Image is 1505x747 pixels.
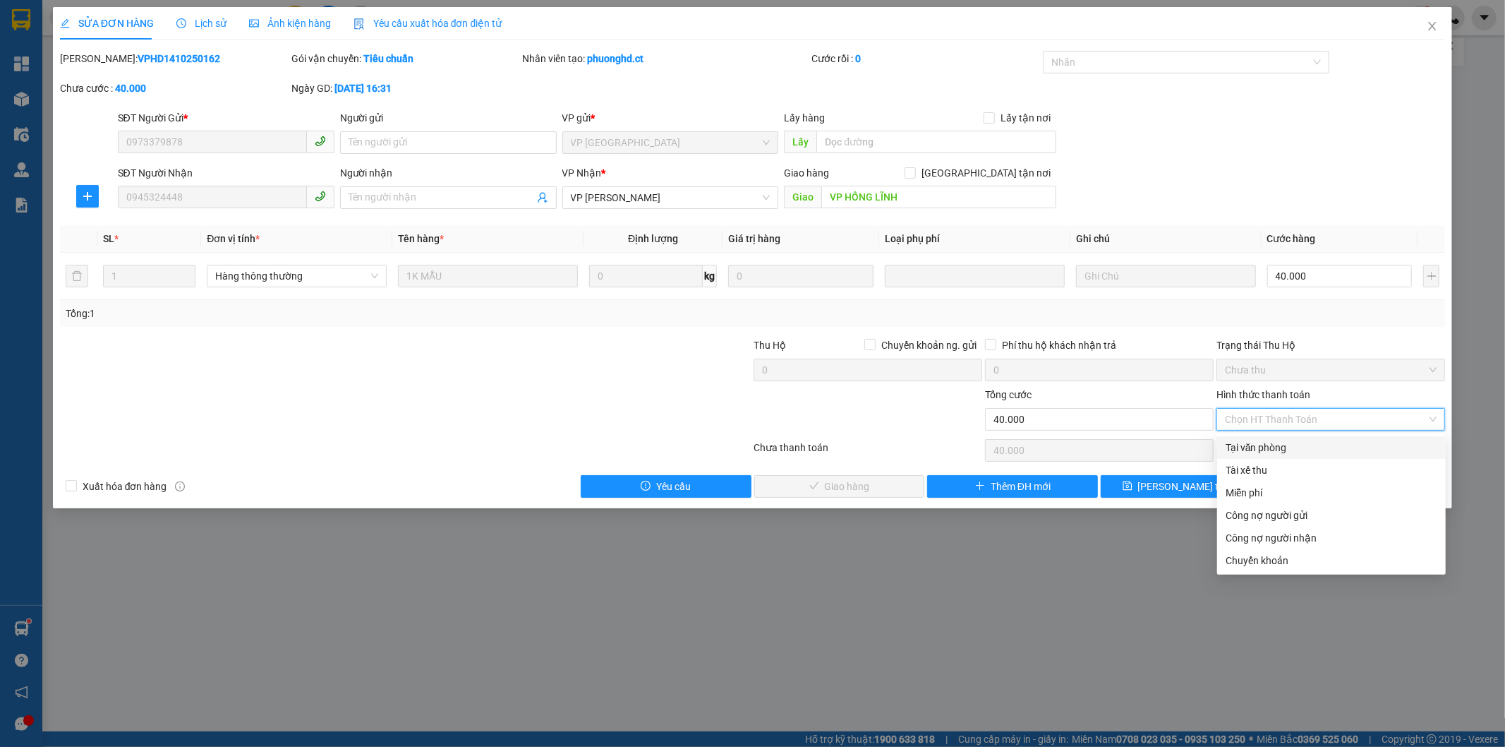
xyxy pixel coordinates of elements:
span: exclamation-circle [641,481,651,492]
input: 0 [728,265,874,287]
span: VP Hồng Lĩnh [571,187,770,208]
span: SL [103,233,114,244]
b: 40.000 [115,83,146,94]
span: close [1427,20,1438,32]
span: Đơn vị tính [207,233,260,244]
span: Lấy hàng [784,112,825,124]
span: VP Hà Đông [571,132,770,153]
span: Định lượng [628,233,678,244]
span: Phí thu hộ khách nhận trả [996,337,1122,353]
span: Tên hàng [398,233,444,244]
button: save[PERSON_NAME] thay đổi [1101,475,1271,498]
span: Lấy tận nơi [995,110,1056,126]
span: picture [249,18,259,28]
button: delete [66,265,88,287]
span: plus [77,191,98,202]
span: info-circle [175,482,185,491]
div: Tổng: 1 [66,306,581,321]
div: Chưa thanh toán [753,440,984,465]
span: Xuất hóa đơn hàng [77,479,173,494]
span: Hàng thông thường [215,265,378,287]
button: plusThêm ĐH mới [927,475,1098,498]
th: Loại phụ phí [879,225,1070,253]
button: plus [76,185,99,208]
span: Giao [784,186,821,208]
div: Cước gửi hàng sẽ được ghi vào công nợ của người gửi [1217,504,1446,527]
span: Tổng cước [985,389,1032,400]
span: user-add [537,192,548,203]
span: clock-circle [176,18,186,28]
span: VP Nhận [562,167,602,179]
div: Công nợ người nhận [1226,530,1437,546]
span: Ảnh kiện hàng [249,18,331,29]
input: Dọc đường [821,186,1056,208]
div: Miễn phí [1226,485,1437,501]
input: Ghi Chú [1076,265,1256,287]
span: phone [315,191,326,202]
div: Chuyển khoản [1226,553,1437,568]
div: Công nợ người gửi [1226,508,1437,523]
div: SĐT Người Gửi [118,110,334,126]
div: [PERSON_NAME]: [60,51,289,66]
span: Lịch sử [176,18,226,29]
img: icon [353,18,365,30]
div: VP gửi [562,110,779,126]
div: Người gửi [340,110,557,126]
b: Tiêu chuẩn [363,53,413,64]
span: Yêu cầu xuất hóa đơn điện tử [353,18,502,29]
div: Trạng thái Thu Hộ [1216,337,1445,353]
div: Chưa cước : [60,80,289,96]
span: Lấy [784,131,816,153]
input: VD: Bàn, Ghế [398,265,578,287]
span: Thu Hộ [754,340,786,351]
span: Chuyển khoản ng. gửi [876,337,982,353]
div: Gói vận chuyển: [291,51,520,66]
span: phone [315,136,326,147]
span: [PERSON_NAME] thay đổi [1138,479,1251,494]
div: Người nhận [340,165,557,181]
div: Ngày GD: [291,80,520,96]
span: save [1123,481,1132,492]
b: 0 [855,53,861,64]
span: Cước hàng [1267,233,1316,244]
b: phuonghd.ct [588,53,644,64]
div: SĐT Người Nhận [118,165,334,181]
span: Giao hàng [784,167,829,179]
div: Tại văn phòng [1226,440,1437,455]
span: Thêm ĐH mới [991,479,1051,494]
input: Dọc đường [816,131,1056,153]
label: Hình thức thanh toán [1216,389,1310,400]
button: exclamation-circleYêu cầu [581,475,751,498]
span: [GEOGRAPHIC_DATA] tận nơi [916,165,1056,181]
span: Yêu cầu [656,479,691,494]
button: plus [1423,265,1439,287]
span: Giá trị hàng [728,233,780,244]
div: Cước gửi hàng sẽ được ghi vào công nợ của người nhận [1217,527,1446,549]
b: [DATE] 16:31 [334,83,392,94]
button: Close [1413,7,1452,47]
div: Tài xế thu [1226,462,1437,478]
button: checkGiao hàng [754,475,925,498]
div: Cước rồi : [811,51,1040,66]
span: kg [703,265,717,287]
span: Chọn HT Thanh Toán [1225,409,1437,430]
span: Chưa thu [1225,359,1437,381]
b: VPHD1410250162 [138,53,220,64]
span: edit [60,18,70,28]
span: plus [975,481,985,492]
span: SỬA ĐƠN HÀNG [60,18,154,29]
th: Ghi chú [1070,225,1262,253]
div: Nhân viên tạo: [523,51,809,66]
